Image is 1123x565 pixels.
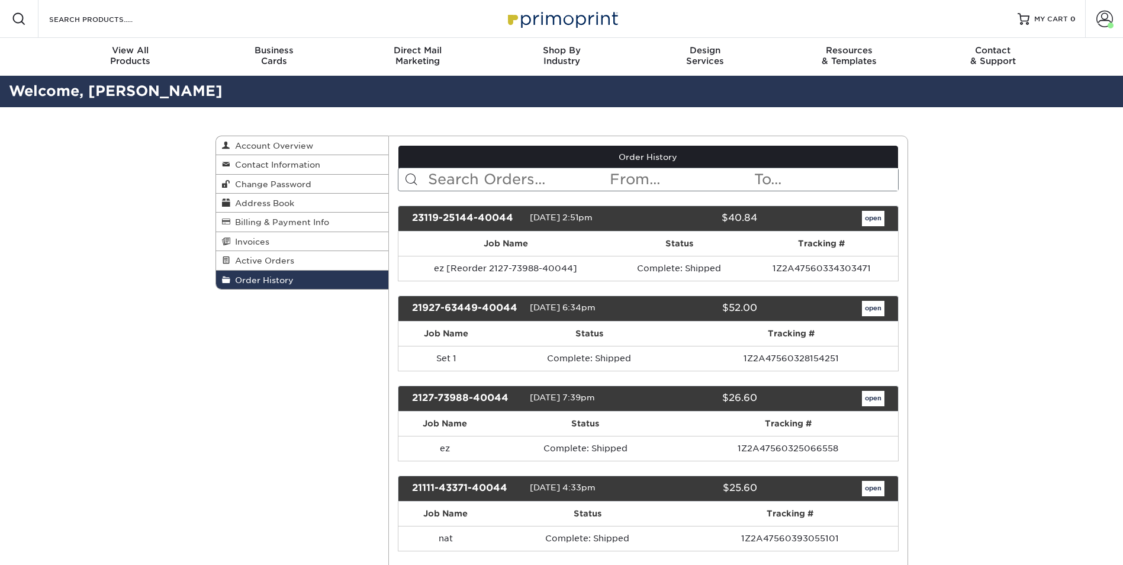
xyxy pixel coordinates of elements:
a: open [862,211,884,226]
a: open [862,481,884,496]
a: open [862,391,884,406]
td: Set 1 [398,346,494,371]
div: 23119-25144-40044 [403,211,530,226]
span: Business [202,45,346,56]
a: Invoices [216,232,389,251]
span: Active Orders [230,256,294,265]
span: Change Password [230,179,311,189]
th: Status [613,232,745,256]
a: Address Book [216,194,389,213]
th: Status [494,322,684,346]
img: Primoprint [503,6,621,31]
a: Shop ByIndustry [490,38,633,76]
span: Address Book [230,198,294,208]
span: [DATE] 6:34pm [530,303,596,312]
th: Tracking # [745,232,897,256]
a: Active Orders [216,251,389,270]
th: Tracking # [682,502,898,526]
input: Search Orders... [427,168,609,191]
span: Direct Mail [346,45,490,56]
a: Change Password [216,175,389,194]
div: Cards [202,45,346,66]
div: 2127-73988-40044 [403,391,530,406]
span: Resources [777,45,921,56]
td: Complete: Shipped [494,346,684,371]
a: open [862,301,884,316]
input: To... [753,168,897,191]
td: Complete: Shipped [613,256,745,281]
a: BusinessCards [202,38,346,76]
a: Resources& Templates [777,38,921,76]
span: Billing & Payment Info [230,217,329,227]
span: Design [633,45,777,56]
th: Status [492,412,679,436]
span: Contact Information [230,160,320,169]
td: 1Z2A47560334303471 [745,256,897,281]
span: [DATE] 2:51pm [530,213,593,222]
span: [DATE] 4:33pm [530,483,596,492]
div: $40.84 [639,211,766,226]
span: Invoices [230,237,269,246]
div: Products [59,45,202,66]
a: Billing & Payment Info [216,213,389,232]
div: & Templates [777,45,921,66]
span: MY CART [1034,14,1068,24]
span: Order History [230,275,294,285]
div: $25.60 [639,481,766,496]
span: 0 [1070,15,1076,23]
th: Tracking # [678,412,897,436]
div: Industry [490,45,633,66]
span: [DATE] 7:39pm [530,393,595,402]
span: View All [59,45,202,56]
div: & Support [921,45,1065,66]
td: Complete: Shipped [493,526,682,551]
a: Order History [398,146,898,168]
td: 1Z2A47560325066558 [678,436,897,461]
span: Account Overview [230,141,313,150]
th: Job Name [398,322,494,346]
td: ez [398,436,492,461]
div: Marketing [346,45,490,66]
th: Job Name [398,232,613,256]
td: Complete: Shipped [492,436,679,461]
td: ez [Reorder 2127-73988-40044] [398,256,613,281]
div: $26.60 [639,391,766,406]
td: 1Z2A47560328154251 [684,346,897,371]
input: From... [609,168,753,191]
a: View AllProducts [59,38,202,76]
th: Job Name [398,502,493,526]
th: Status [493,502,682,526]
a: Direct MailMarketing [346,38,490,76]
div: $52.00 [639,301,766,316]
td: 1Z2A47560393055101 [682,526,898,551]
a: Contact& Support [921,38,1065,76]
span: Shop By [490,45,633,56]
td: nat [398,526,493,551]
div: 21927-63449-40044 [403,301,530,316]
span: Contact [921,45,1065,56]
input: SEARCH PRODUCTS..... [48,12,163,26]
a: DesignServices [633,38,777,76]
a: Order History [216,271,389,289]
a: Contact Information [216,155,389,174]
a: Account Overview [216,136,389,155]
div: Services [633,45,777,66]
div: 21111-43371-40044 [403,481,530,496]
th: Job Name [398,412,492,436]
th: Tracking # [684,322,897,346]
